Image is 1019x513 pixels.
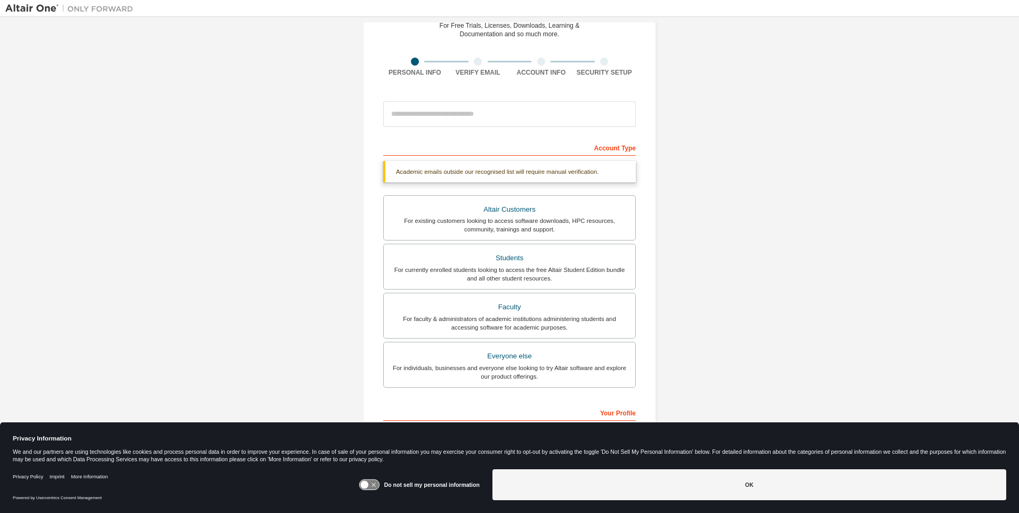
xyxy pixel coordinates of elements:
[390,266,629,283] div: For currently enrolled students looking to access the free Altair Student Edition bundle and all ...
[383,161,636,182] div: Academic emails outside our recognised list will require manual verification.
[383,404,636,421] div: Your Profile
[509,68,573,77] div: Account Info
[390,217,629,234] div: For existing customers looking to access software downloads, HPC resources, community, trainings ...
[5,3,139,14] img: Altair One
[573,68,636,77] div: Security Setup
[447,68,510,77] div: Verify Email
[390,300,629,315] div: Faculty
[390,251,629,266] div: Students
[390,202,629,217] div: Altair Customers
[390,349,629,364] div: Everyone else
[383,139,636,156] div: Account Type
[390,315,629,332] div: For faculty & administrators of academic institutions administering students and accessing softwa...
[440,21,580,38] div: For Free Trials, Licenses, Downloads, Learning & Documentation and so much more.
[383,68,447,77] div: Personal Info
[390,364,629,381] div: For individuals, businesses and everyone else looking to try Altair software and explore our prod...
